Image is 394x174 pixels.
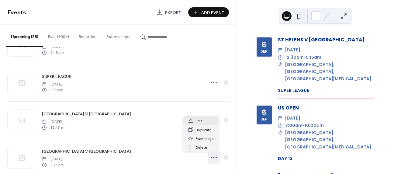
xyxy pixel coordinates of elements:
span: Delete [195,144,207,151]
span: [DATE] [42,157,64,162]
a: Export [152,7,186,17]
a: [GEOGRAPHIC_DATA] V [GEOGRAPHIC_DATA] [42,110,131,117]
div: SUPER LEAGUE [278,87,374,94]
div: ​ [278,129,283,137]
span: Add Event [201,9,224,16]
span: Events [8,7,26,19]
div: 6 [262,41,266,48]
span: 2:45 pm [42,162,64,168]
span: [DATE] [42,119,65,125]
span: - [302,122,305,129]
div: Sep [261,117,268,121]
div: ​ [278,115,283,122]
div: Sep [261,50,268,54]
span: 5:15am [306,54,321,61]
a: SUPER LEAGUE [42,73,71,80]
div: 6 [262,109,266,116]
span: 9:45 pm [42,50,64,55]
div: ​ [278,61,283,68]
div: ​ [278,47,283,54]
a: [GEOGRAPHIC_DATA] V [GEOGRAPHIC_DATA] [42,148,131,155]
button: Add Event [188,7,229,17]
span: [DATE] [42,82,63,87]
div: DAY 13 [278,155,374,162]
span: 7:00am [285,122,302,129]
span: 2:30 am [42,87,63,93]
span: 10:00am [305,122,324,129]
span: [GEOGRAPHIC_DATA] V [GEOGRAPHIC_DATA] [42,111,131,117]
span: 11:45 am [42,125,65,130]
span: Event page [195,136,214,142]
span: [DATE] [42,44,64,50]
div: US OPEN [278,104,374,112]
span: Duplicate [195,127,212,133]
div: ST HELENS V [GEOGRAPHIC_DATA] [278,36,374,43]
span: 12:30am [285,54,304,61]
span: [DATE] [285,115,300,122]
span: Export [165,9,181,16]
button: Past (100+) [43,25,74,46]
span: [GEOGRAPHIC_DATA], [GEOGRAPHIC_DATA], [GEOGRAPHIC_DATA][MEDICAL_DATA] [285,61,374,83]
div: ​ [278,122,283,129]
button: Recurring [74,25,102,46]
span: [GEOGRAPHIC_DATA], [GEOGRAPHIC_DATA], [GEOGRAPHIC_DATA][MEDICAL_DATA] [285,129,374,151]
button: Upcoming (28) [6,25,43,47]
button: Submissions [102,25,135,46]
span: - [304,54,306,61]
span: [DATE] [285,47,300,54]
span: SUPER LEAGUE [42,74,71,80]
span: Edit [195,118,202,124]
div: ​ [278,54,283,61]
